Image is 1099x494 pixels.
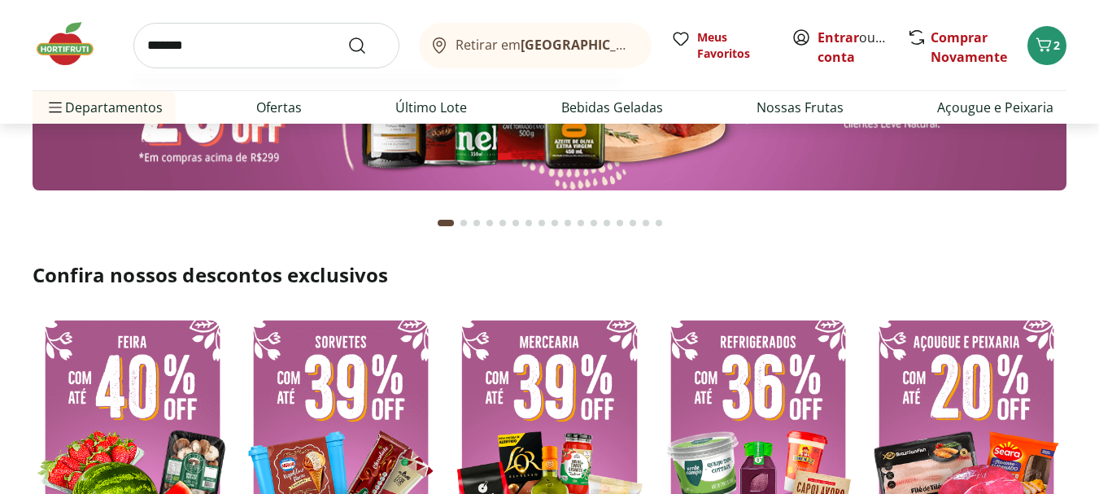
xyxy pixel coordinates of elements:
[33,20,114,68] img: Hortifruti
[652,203,665,243] button: Go to page 17 from fs-carousel
[419,23,652,68] button: Retirar em[GEOGRAPHIC_DATA]/[GEOGRAPHIC_DATA]
[434,203,457,243] button: Current page from fs-carousel
[561,98,663,117] a: Bebidas Geladas
[587,203,600,243] button: Go to page 12 from fs-carousel
[818,28,907,66] a: Criar conta
[639,203,652,243] button: Go to page 16 from fs-carousel
[757,98,844,117] a: Nossas Frutas
[457,203,470,243] button: Go to page 2 from fs-carousel
[521,36,795,54] b: [GEOGRAPHIC_DATA]/[GEOGRAPHIC_DATA]
[470,203,483,243] button: Go to page 3 from fs-carousel
[395,98,467,117] a: Último Lote
[509,203,522,243] button: Go to page 6 from fs-carousel
[697,29,772,62] span: Meus Favoritos
[33,262,1066,288] h2: Confira nossos descontos exclusivos
[46,88,163,127] span: Departamentos
[818,28,859,46] a: Entrar
[1053,37,1060,53] span: 2
[561,203,574,243] button: Go to page 10 from fs-carousel
[256,98,302,117] a: Ofertas
[496,203,509,243] button: Go to page 5 from fs-carousel
[548,203,561,243] button: Go to page 9 from fs-carousel
[937,98,1053,117] a: Açougue e Peixaria
[818,28,890,67] span: ou
[671,29,772,62] a: Meus Favoritos
[522,203,535,243] button: Go to page 7 from fs-carousel
[46,88,65,127] button: Menu
[535,203,548,243] button: Go to page 8 from fs-carousel
[133,23,399,68] input: search
[600,203,613,243] button: Go to page 13 from fs-carousel
[574,203,587,243] button: Go to page 11 from fs-carousel
[613,203,626,243] button: Go to page 14 from fs-carousel
[347,36,386,55] button: Submit Search
[456,37,635,52] span: Retirar em
[1027,26,1066,65] button: Carrinho
[626,203,639,243] button: Go to page 15 from fs-carousel
[483,203,496,243] button: Go to page 4 from fs-carousel
[931,28,1007,66] a: Comprar Novamente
